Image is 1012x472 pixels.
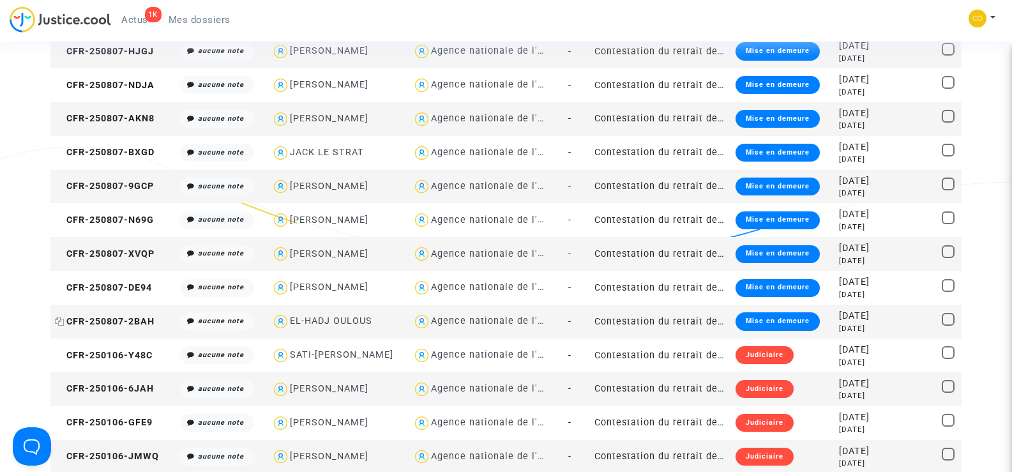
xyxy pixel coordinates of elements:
[590,68,731,102] td: Contestation du retrait de [PERSON_NAME] par l'ANAH (mandataire)
[568,248,571,259] span: -
[568,451,571,462] span: -
[590,203,731,237] td: Contestation du retrait de [PERSON_NAME] par l'ANAH (mandataire)
[55,215,154,225] span: CFR-250807-N69G
[412,110,431,128] img: icon-user.svg
[271,312,290,331] img: icon-user.svg
[290,316,372,326] div: EL-HADJ OULOUS
[839,107,877,121] div: [DATE]
[839,120,877,131] div: [DATE]
[839,141,877,155] div: [DATE]
[271,346,290,365] img: icon-user.svg
[839,255,877,266] div: [DATE]
[839,188,877,199] div: [DATE]
[736,144,820,162] div: Mise en demeure
[431,181,571,192] div: Agence nationale de l'habitat
[271,414,290,432] img: icon-user.svg
[839,222,877,232] div: [DATE]
[839,411,877,425] div: [DATE]
[839,289,877,300] div: [DATE]
[568,417,571,428] span: -
[590,271,731,305] td: Contestation du retrait de [PERSON_NAME] par l'ANAH (mandataire)
[198,148,244,156] i: aucune note
[736,312,820,330] div: Mise en demeure
[55,451,159,462] span: CFR-250106-JMWQ
[839,275,877,289] div: [DATE]
[568,282,571,293] span: -
[271,211,290,229] img: icon-user.svg
[55,248,155,259] span: CFR-250807-XVQP
[271,245,290,263] img: icon-user.svg
[198,182,244,190] i: aucune note
[290,79,368,90] div: [PERSON_NAME]
[839,390,877,401] div: [DATE]
[431,349,571,360] div: Agence nationale de l'habitat
[198,452,244,461] i: aucune note
[55,417,153,428] span: CFR-250106-GFE9
[412,144,431,162] img: icon-user.svg
[198,418,244,427] i: aucune note
[839,309,877,323] div: [DATE]
[568,181,571,192] span: -
[290,349,393,360] div: SATI-[PERSON_NAME]
[198,283,244,291] i: aucune note
[55,383,154,394] span: CFR-250106-6JAH
[198,215,244,224] i: aucune note
[412,76,431,95] img: icon-user.svg
[198,80,244,89] i: aucune note
[736,76,820,94] div: Mise en demeure
[412,178,431,196] img: icon-user.svg
[839,445,877,459] div: [DATE]
[590,34,731,68] td: Contestation du retrait de [PERSON_NAME] par l'ANAH (mandataire)
[290,417,368,428] div: [PERSON_NAME]
[839,323,877,334] div: [DATE]
[590,305,731,339] td: Contestation du retrait de [PERSON_NAME] par l'ANAH (mandataire)
[412,448,431,466] img: icon-user.svg
[412,211,431,229] img: icon-user.svg
[736,245,820,263] div: Mise en demeure
[568,46,571,57] span: -
[271,76,290,95] img: icon-user.svg
[431,417,571,428] div: Agence nationale de l'habitat
[431,79,571,90] div: Agence nationale de l'habitat
[736,178,820,195] div: Mise en demeure
[839,53,877,64] div: [DATE]
[568,316,571,327] span: -
[271,178,290,196] img: icon-user.svg
[736,346,794,364] div: Judiciaire
[590,102,731,136] td: Contestation du retrait de [PERSON_NAME] par l'ANAH (mandataire)
[198,114,244,123] i: aucune note
[158,10,241,29] a: Mes dossiers
[55,113,155,124] span: CFR-250807-AKN8
[431,316,571,326] div: Agence nationale de l'habitat
[412,380,431,399] img: icon-user.svg
[590,170,731,204] td: Contestation du retrait de [PERSON_NAME] par l'ANAH (mandataire)
[431,147,571,158] div: Agence nationale de l'habitat
[290,181,368,192] div: [PERSON_NAME]
[839,87,877,98] div: [DATE]
[431,248,571,259] div: Agence nationale de l'habitat
[590,406,731,440] td: Contestation du retrait de [PERSON_NAME] par l'ANAH (mandataire)
[290,113,368,124] div: [PERSON_NAME]
[55,316,155,327] span: CFR-250807-2BAH
[198,351,244,359] i: aucune note
[290,215,368,225] div: [PERSON_NAME]
[969,10,986,27] img: 84a266a8493598cb3cce1313e02c3431
[271,42,290,61] img: icon-user.svg
[412,245,431,263] img: icon-user.svg
[271,380,290,399] img: icon-user.svg
[412,346,431,365] img: icon-user.svg
[431,113,571,124] div: Agence nationale de l'habitat
[145,7,162,22] div: 1K
[290,383,368,394] div: [PERSON_NAME]
[412,42,431,61] img: icon-user.svg
[839,208,877,222] div: [DATE]
[271,278,290,297] img: icon-user.svg
[55,181,154,192] span: CFR-250807-9GCP
[736,42,820,60] div: Mise en demeure
[590,136,731,170] td: Contestation du retrait de [PERSON_NAME] par l'ANAH (mandataire)
[55,147,155,158] span: CFR-250807-BXGD
[121,14,148,26] span: Actus
[568,80,571,91] span: -
[590,339,731,372] td: Contestation du retrait de [PERSON_NAME] par l'ANAH (mandataire)
[290,451,368,462] div: [PERSON_NAME]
